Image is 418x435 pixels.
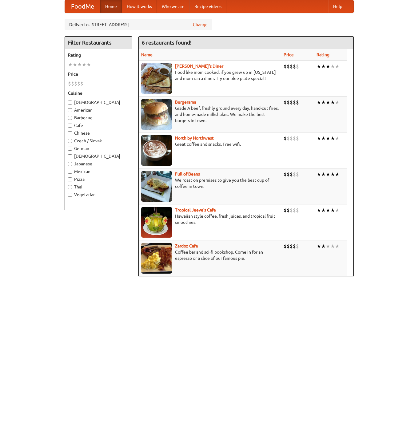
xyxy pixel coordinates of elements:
[296,135,299,142] li: $
[65,0,100,13] a: FoodMe
[335,135,340,142] li: ★
[293,135,296,142] li: $
[175,172,200,176] a: Full of Beans
[316,52,329,57] a: Rating
[68,168,129,175] label: Mexican
[287,135,290,142] li: $
[175,136,214,140] a: North by Northwest
[284,135,287,142] li: $
[193,22,208,28] a: Change
[284,99,287,106] li: $
[68,80,71,87] li: $
[141,69,279,81] p: Food like mom cooked, if you grew up in [US_STATE] and mom ran a diner. Try our blue plate special!
[189,0,226,13] a: Recipe videos
[141,63,172,94] img: sallys.jpg
[157,0,189,13] a: Who we are
[100,0,122,13] a: Home
[68,101,72,105] input: [DEMOGRAPHIC_DATA]
[68,193,72,197] input: Vegetarian
[290,243,293,250] li: $
[296,99,299,106] li: $
[68,124,72,128] input: Cafe
[321,243,326,250] li: ★
[68,170,72,174] input: Mexican
[65,37,132,49] h4: Filter Restaurants
[296,207,299,214] li: $
[335,171,340,178] li: ★
[296,243,299,250] li: $
[68,108,72,112] input: American
[316,243,321,250] li: ★
[141,249,279,261] p: Coffee bar and sci-fi bookshop. Come in for an espresso or a slice of our famous pie.
[175,64,223,69] a: [PERSON_NAME]'s Diner
[287,243,290,250] li: $
[68,161,129,167] label: Japanese
[316,171,321,178] li: ★
[335,207,340,214] li: ★
[335,243,340,250] li: ★
[330,243,335,250] li: ★
[68,61,73,68] li: ★
[77,80,80,87] li: $
[326,243,330,250] li: ★
[68,122,129,129] label: Cafe
[296,63,299,70] li: $
[68,184,129,190] label: Thai
[68,138,129,144] label: Czech / Slovak
[68,192,129,198] label: Vegetarian
[141,99,172,130] img: burgerama.jpg
[80,80,83,87] li: $
[68,176,129,182] label: Pizza
[287,63,290,70] li: $
[293,99,296,106] li: $
[284,63,287,70] li: $
[68,139,72,143] input: Czech / Slovak
[68,131,72,135] input: Chinese
[284,171,287,178] li: $
[326,171,330,178] li: ★
[175,100,196,105] a: Burgerama
[74,80,77,87] li: $
[141,213,279,225] p: Hawaiian style coffee, fresh juices, and tropical fruit smoothies.
[293,171,296,178] li: $
[68,99,129,105] label: [DEMOGRAPHIC_DATA]
[290,135,293,142] li: $
[68,107,129,113] label: American
[321,99,326,106] li: ★
[290,171,293,178] li: $
[68,153,129,159] label: [DEMOGRAPHIC_DATA]
[73,61,77,68] li: ★
[290,63,293,70] li: $
[68,52,129,58] h5: Rating
[287,207,290,214] li: $
[321,63,326,70] li: ★
[293,243,296,250] li: $
[175,243,198,248] a: Zardoz Cafe
[141,243,172,274] img: zardoz.jpg
[330,99,335,106] li: ★
[86,61,91,68] li: ★
[328,0,347,13] a: Help
[330,135,335,142] li: ★
[330,63,335,70] li: ★
[175,208,216,212] a: Tropical Jeeve's Cafe
[335,99,340,106] li: ★
[321,171,326,178] li: ★
[71,80,74,87] li: $
[141,135,172,166] img: north.jpg
[68,154,72,158] input: [DEMOGRAPHIC_DATA]
[326,207,330,214] li: ★
[141,105,279,124] p: Grade A beef, freshly ground every day, hand-cut fries, and home-made milkshakes. We make the bes...
[287,171,290,178] li: $
[316,99,321,106] li: ★
[290,99,293,106] li: $
[316,135,321,142] li: ★
[293,63,296,70] li: $
[68,116,72,120] input: Barbecue
[77,61,82,68] li: ★
[321,207,326,214] li: ★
